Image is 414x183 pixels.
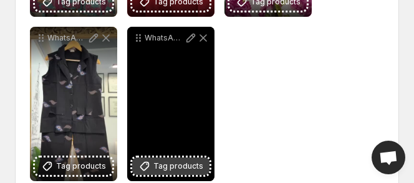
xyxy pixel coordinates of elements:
[30,27,117,182] div: WhatsApp Video [DATE] at 122158 AM 1Tag products
[153,160,203,172] span: Tag products
[56,160,106,172] span: Tag products
[145,33,185,43] p: WhatsApp Video [DATE] at 121617 AM
[35,157,112,175] button: Tag products
[47,33,87,43] p: WhatsApp Video [DATE] at 122158 AM 1
[372,141,405,174] div: Open chat
[132,157,209,175] button: Tag products
[127,27,214,182] div: WhatsApp Video [DATE] at 121617 AMTag products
